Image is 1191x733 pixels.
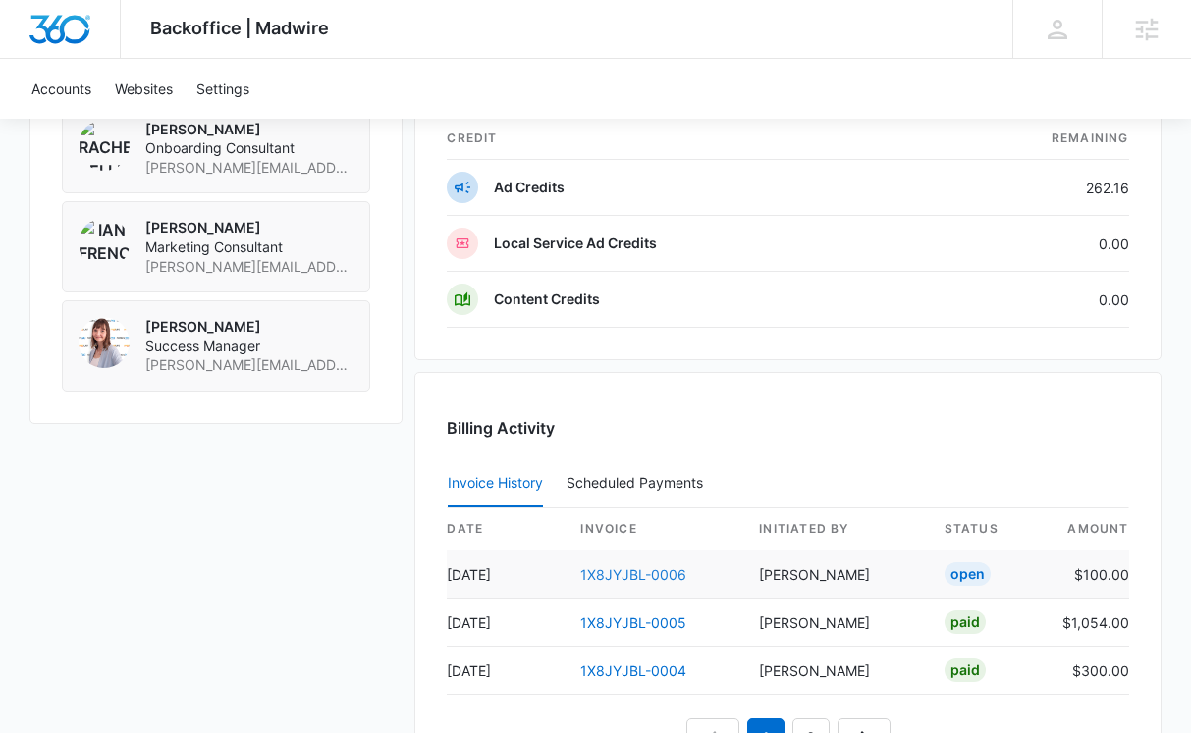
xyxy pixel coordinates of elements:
[145,257,353,277] span: [PERSON_NAME][EMAIL_ADDRESS][DOMAIN_NAME]
[1047,550,1129,599] td: $100.00
[743,647,928,695] td: [PERSON_NAME]
[145,355,353,375] span: [PERSON_NAME][EMAIL_ADDRESS][PERSON_NAME][DOMAIN_NAME]
[447,599,565,647] td: [DATE]
[145,138,353,158] span: Onboarding Consultant
[79,317,130,368] img: Christy Perez
[1047,508,1129,550] th: amount
[580,614,686,631] a: 1X8JYJBL-0005
[145,158,353,178] span: [PERSON_NAME][EMAIL_ADDRESS][PERSON_NAME][DOMAIN_NAME]
[145,317,353,337] p: [PERSON_NAME]
[447,118,930,160] th: credit
[75,116,176,129] div: Domain Overview
[929,508,1047,550] th: status
[930,272,1129,328] td: 0.00
[580,662,686,679] a: 1X8JYJBL-0004
[55,31,96,47] div: v 4.0.25
[195,114,211,130] img: tab_keywords_by_traffic_grey.svg
[31,31,47,47] img: logo_orange.svg
[103,59,185,119] a: Websites
[930,216,1129,272] td: 0.00
[145,120,353,139] p: [PERSON_NAME]
[79,218,130,269] img: Ian French
[565,508,743,550] th: invoice
[945,658,986,682] div: Paid
[53,114,69,130] img: tab_domain_overview_orange.svg
[567,476,711,490] div: Scheduled Payments
[145,337,353,356] span: Success Manager
[494,178,565,197] p: Ad Credits
[448,460,543,507] button: Invoice History
[79,120,130,171] img: Rachel Bellio
[145,237,353,257] span: Marketing Consultant
[145,218,353,237] p: [PERSON_NAME]
[743,550,928,599] td: [PERSON_NAME]
[945,562,991,586] div: Open
[31,51,47,67] img: website_grey.svg
[1047,599,1129,647] td: $1,054.00
[580,566,686,583] a: 1X8JYJBL-0006
[447,416,1128,440] h3: Billing Activity
[1047,647,1129,695] td: $300.00
[743,599,928,647] td: [PERSON_NAME]
[51,51,216,67] div: Domain: [DOMAIN_NAME]
[150,18,329,38] span: Backoffice | Madwire
[494,234,657,253] p: Local Service Ad Credits
[930,118,1129,160] th: Remaining
[494,289,600,309] p: Content Credits
[447,550,565,599] td: [DATE]
[447,508,565,550] th: date
[185,59,261,119] a: Settings
[930,160,1129,216] td: 262.16
[217,116,331,129] div: Keywords by Traffic
[945,610,986,634] div: Paid
[447,647,565,695] td: [DATE]
[20,59,103,119] a: Accounts
[743,508,928,550] th: Initiated By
